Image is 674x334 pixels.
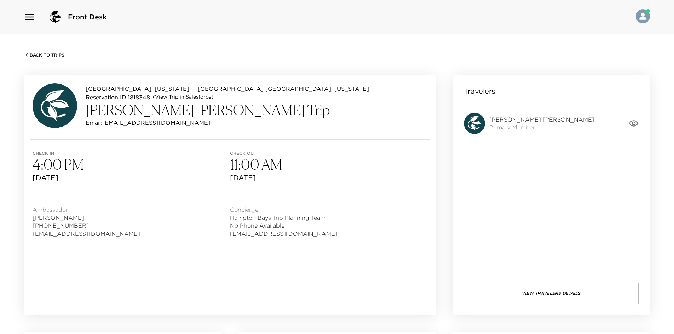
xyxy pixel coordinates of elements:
img: logo [47,8,64,25]
button: View Travelers Details [464,283,639,304]
button: Back To Trips [24,52,64,58]
span: Check out [230,151,427,156]
h3: [PERSON_NAME] [PERSON_NAME] Trip [86,101,369,118]
span: Concierge [230,206,338,213]
span: [PHONE_NUMBER] [33,222,140,229]
img: avatar.4afec266560d411620d96f9f038fe73f.svg [464,113,485,134]
p: Reservation ID: 1818348 [86,93,150,101]
img: User [636,9,650,23]
span: Front Desk [68,12,107,22]
a: [EMAIL_ADDRESS][DOMAIN_NAME] [230,230,338,238]
span: Ambassador [33,206,140,213]
p: Travelers [464,86,495,96]
span: [PERSON_NAME] [33,214,140,222]
span: [PERSON_NAME] [PERSON_NAME] [489,116,594,123]
a: (View Trip in Salesforce) [153,94,213,101]
span: No Phone Available [230,222,338,229]
a: [EMAIL_ADDRESS][DOMAIN_NAME] [33,230,140,238]
h3: 4:00 PM [33,156,230,173]
p: [GEOGRAPHIC_DATA], [US_STATE] — [GEOGRAPHIC_DATA] [GEOGRAPHIC_DATA], [US_STATE] [86,84,369,93]
span: Primary Member [489,123,594,131]
span: Check in [33,151,230,156]
p: Email: [EMAIL_ADDRESS][DOMAIN_NAME] [86,118,211,127]
span: [DATE] [230,173,427,183]
h3: 11:00 AM [230,156,427,173]
span: Back To Trips [30,53,64,58]
img: avatar.4afec266560d411620d96f9f038fe73f.svg [33,83,77,128]
span: [DATE] [33,173,230,183]
span: Hampton Bays Trip Planning Team [230,214,338,222]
